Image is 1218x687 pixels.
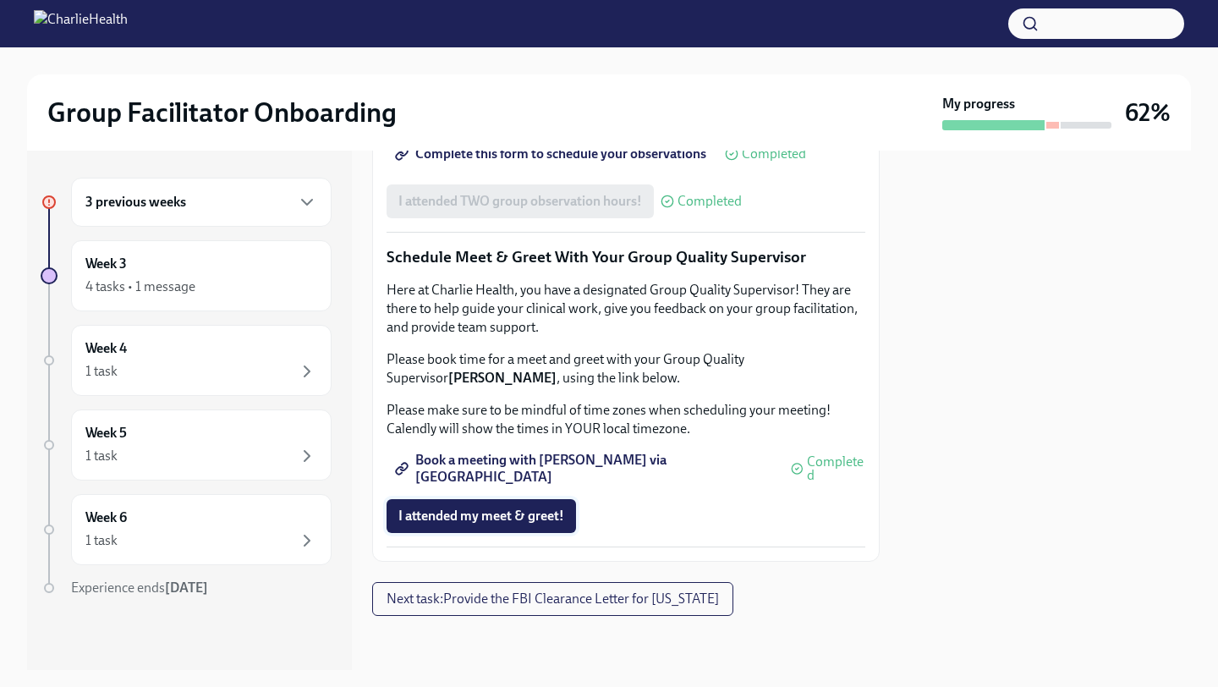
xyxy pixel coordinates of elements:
a: Complete this form to schedule your observations [387,137,718,171]
span: Completed [742,147,806,161]
a: Week 61 task [41,494,332,565]
p: Please make sure to be mindful of time zones when scheduling your meeting! Calendly will show the... [387,401,865,438]
h6: Week 5 [85,424,127,442]
span: Experience ends [71,580,208,596]
div: 4 tasks • 1 message [85,278,195,296]
span: Complete this form to schedule your observations [398,146,706,162]
a: Week 41 task [41,325,332,396]
p: Schedule Meet & Greet With Your Group Quality Supervisor [387,246,865,268]
h6: Week 3 [85,255,127,273]
h6: Week 6 [85,508,127,527]
div: 1 task [85,531,118,550]
div: 1 task [85,362,118,381]
p: Here at Charlie Health, you have a designated Group Quality Supervisor! They are there to help gu... [387,281,865,337]
strong: My progress [942,95,1015,113]
a: Week 51 task [41,409,332,481]
a: Week 34 tasks • 1 message [41,240,332,311]
h6: Week 4 [85,339,127,358]
div: 1 task [85,447,118,465]
img: CharlieHealth [34,10,128,37]
span: Completed [807,455,865,482]
strong: [DATE] [165,580,208,596]
span: Book a meeting with [PERSON_NAME] via [GEOGRAPHIC_DATA] [398,460,772,477]
button: Next task:Provide the FBI Clearance Letter for [US_STATE] [372,582,733,616]
p: Please book time for a meet and greet with your Group Quality Supervisor , using the link below. [387,350,865,387]
h3: 62% [1125,97,1171,128]
span: Next task : Provide the FBI Clearance Letter for [US_STATE] [387,591,719,607]
h2: Group Facilitator Onboarding [47,96,397,129]
strong: [PERSON_NAME] [448,370,557,386]
div: 3 previous weeks [71,178,332,227]
span: I attended my meet & greet! [398,508,564,525]
button: I attended my meet & greet! [387,499,576,533]
h6: 3 previous weeks [85,193,186,212]
a: Book a meeting with [PERSON_NAME] via [GEOGRAPHIC_DATA] [387,452,784,486]
span: Completed [678,195,742,208]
